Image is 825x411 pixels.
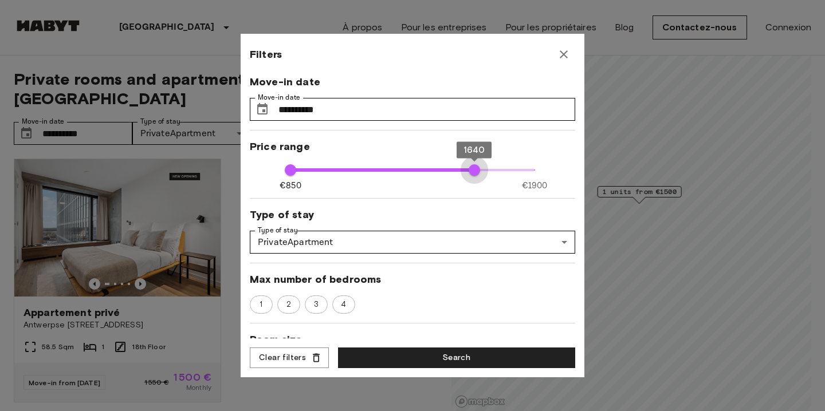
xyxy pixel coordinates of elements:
span: Price range [250,140,575,153]
span: Room size [250,333,575,346]
div: 2 [277,295,300,314]
div: 1 [250,295,273,314]
label: Type of stay [258,226,298,235]
span: 3 [308,299,325,310]
button: Search [338,347,575,369]
span: 2 [280,299,297,310]
label: Move-in date [258,93,300,102]
span: Move-in date [250,75,575,89]
button: Choose date, selected date is 20 Oct 2025 [251,98,274,121]
span: Max number of bedrooms [250,272,575,286]
div: 4 [332,295,355,314]
span: 4 [335,299,352,310]
div: PrivateApartment [250,231,575,254]
span: Type of stay [250,208,575,222]
span: 1 [253,299,269,310]
button: Clear filters [250,347,329,369]
span: €850 [280,180,301,192]
div: 3 [305,295,328,314]
span: €1900 [522,180,548,192]
span: Filters [250,48,282,61]
span: 1640 [463,145,485,155]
